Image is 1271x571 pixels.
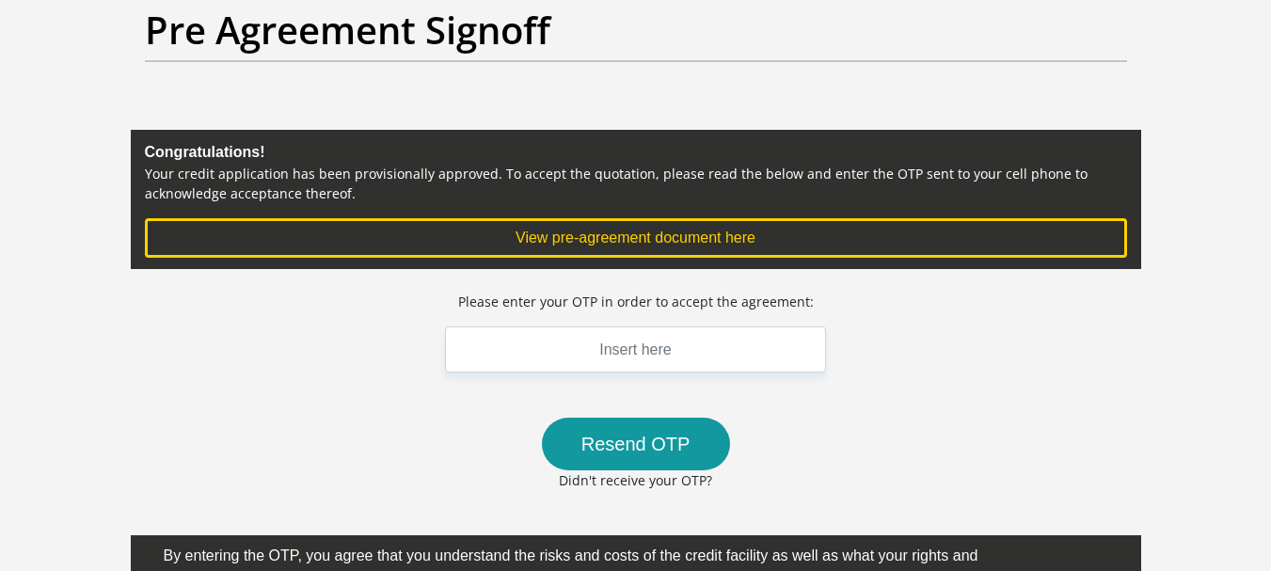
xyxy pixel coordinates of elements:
b: Congratulations! [145,144,265,160]
input: Insert here [445,326,827,373]
p: Didn't receive your OTP? [397,470,874,490]
p: Your credit application has been provisionally approved. To accept the quotation, please read the... [145,164,1127,203]
h2: Pre Agreement Signoff [145,8,1127,53]
button: Resend OTP [542,418,730,470]
button: View pre-agreement document here [145,218,1127,258]
p: Please enter your OTP in order to accept the agreement: [458,292,814,311]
